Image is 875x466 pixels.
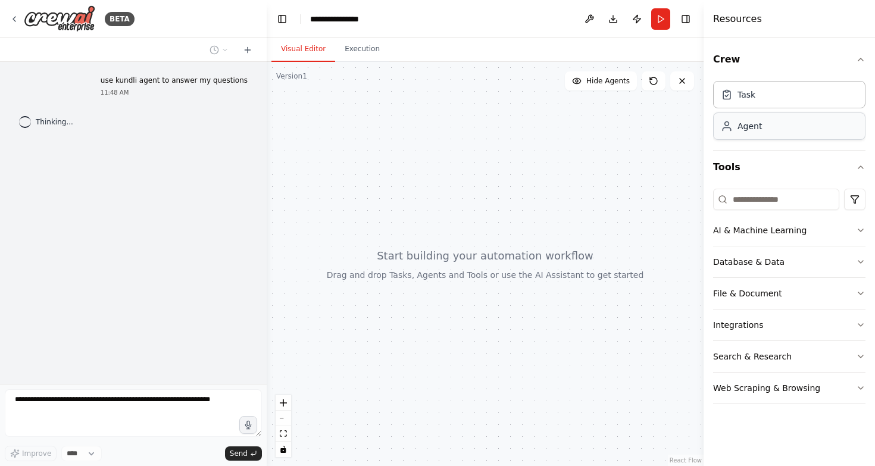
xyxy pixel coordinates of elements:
span: Send [230,449,248,458]
button: Send [225,446,262,461]
div: 11:48 AM [101,88,248,97]
span: Improve [22,449,51,458]
div: Task [737,89,755,101]
nav: breadcrumb [310,13,371,25]
div: Tools [713,184,865,414]
button: Start a new chat [238,43,257,57]
span: Hide Agents [586,76,630,86]
button: Execution [335,37,389,62]
button: Click to speak your automation idea [239,416,257,434]
p: use kundli agent to answer my questions [101,76,248,86]
button: Improve [5,446,57,461]
button: File & Document [713,278,865,309]
div: Agent [737,120,762,132]
img: Logo [24,5,95,32]
button: Hide left sidebar [274,11,290,27]
button: AI & Machine Learning [713,215,865,246]
button: Hide right sidebar [677,11,694,27]
div: BETA [105,12,135,26]
div: Crew [713,76,865,150]
button: zoom out [276,411,291,426]
button: toggle interactivity [276,442,291,457]
button: Database & Data [713,246,865,277]
button: fit view [276,426,291,442]
button: Search & Research [713,341,865,372]
button: Integrations [713,309,865,340]
a: React Flow attribution [670,457,702,464]
button: Tools [713,151,865,184]
h4: Resources [713,12,762,26]
button: Web Scraping & Browsing [713,373,865,404]
span: Thinking... [36,117,73,127]
div: Version 1 [276,71,307,81]
button: Switch to previous chat [205,43,233,57]
div: React Flow controls [276,395,291,457]
button: Crew [713,43,865,76]
button: Visual Editor [271,37,335,62]
button: Hide Agents [565,71,637,90]
button: zoom in [276,395,291,411]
